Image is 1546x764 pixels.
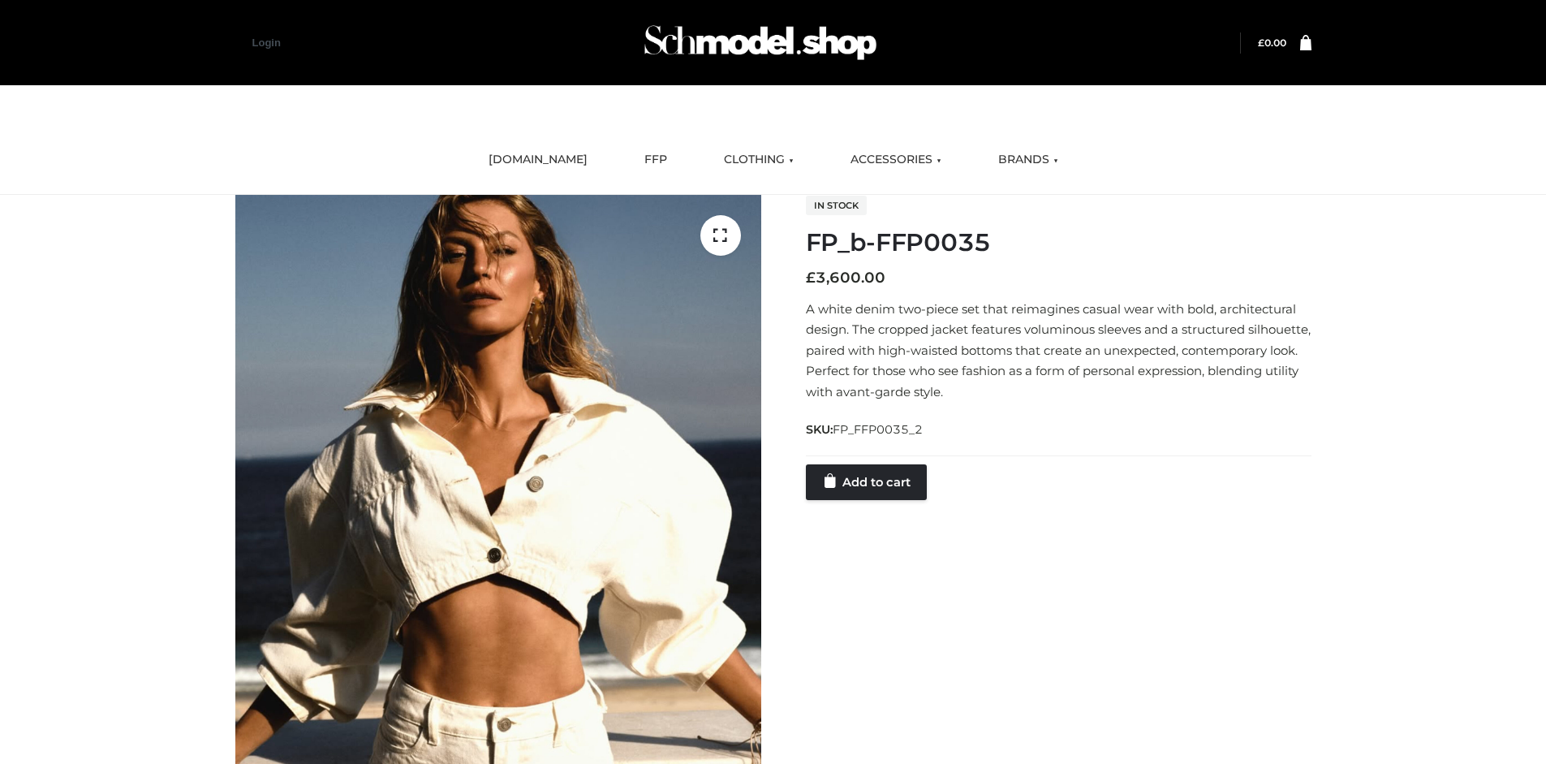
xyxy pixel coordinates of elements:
[476,142,600,178] a: [DOMAIN_NAME]
[712,142,806,178] a: CLOTHING
[1258,37,1286,49] bdi: 0.00
[806,464,927,500] a: Add to cart
[806,420,924,439] span: SKU:
[986,142,1070,178] a: BRANDS
[806,299,1311,403] p: A white denim two-piece set that reimagines casual wear with bold, architectural design. The crop...
[833,422,923,437] span: FP_FFP0035_2
[806,269,885,287] bdi: 3,600.00
[252,37,281,49] a: Login
[806,228,1311,257] h1: FP_b-FFP0035
[632,142,679,178] a: FFP
[1258,37,1286,49] a: £0.00
[838,142,954,178] a: ACCESSORIES
[806,269,816,287] span: £
[806,196,867,215] span: In stock
[1258,37,1264,49] span: £
[639,11,882,75] img: Schmodel Admin 964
